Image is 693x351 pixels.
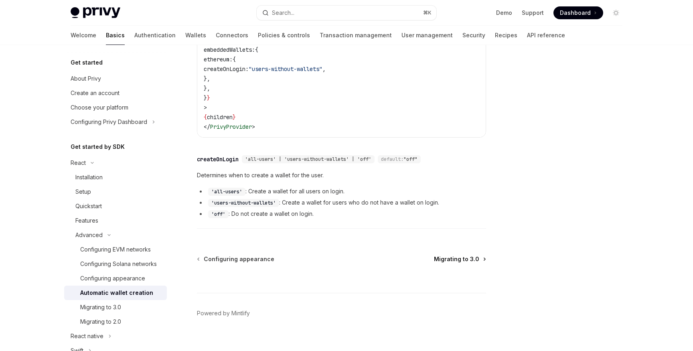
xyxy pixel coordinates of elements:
[80,274,145,283] div: Configuring appearance
[249,65,322,73] span: "users-without-wallets"
[204,85,210,92] span: },
[252,123,255,130] span: >
[527,26,565,45] a: API reference
[495,26,517,45] a: Recipes
[245,156,371,162] span: 'all-users' | 'users-without-wallets' | 'off'
[64,242,167,257] a: Configuring EVM networks
[272,8,294,18] div: Search...
[71,74,101,83] div: About Privy
[185,26,206,45] a: Wallets
[462,26,485,45] a: Security
[64,314,167,329] a: Migrating to 2.0
[71,7,120,18] img: light logo
[197,187,486,196] li: : Create a wallet for all users on login.
[75,187,91,197] div: Setup
[64,115,167,129] button: Toggle Configuring Privy Dashboard section
[255,46,258,53] span: {
[64,199,167,213] a: Quickstart
[64,86,167,100] a: Create an account
[198,255,274,263] a: Configuring appearance
[403,156,417,162] span: "off"
[71,158,86,168] div: React
[64,300,167,314] a: Migrating to 3.0
[434,255,479,263] span: Migrating to 3.0
[204,114,207,121] span: {
[207,94,210,101] span: }
[208,188,245,196] code: 'all-users'
[64,185,167,199] a: Setup
[64,71,167,86] a: About Privy
[208,210,229,218] code: 'off'
[75,172,103,182] div: Installation
[64,271,167,286] a: Configuring appearance
[64,286,167,300] a: Automatic wallet creation
[216,26,248,45] a: Connectors
[64,100,167,115] a: Choose your platform
[64,156,167,170] button: Toggle React section
[71,331,103,341] div: React native
[80,302,121,312] div: Migrating to 3.0
[204,123,210,130] span: </
[496,9,512,17] a: Demo
[204,56,233,63] span: ethereum:
[204,104,207,111] span: >
[64,228,167,242] button: Toggle Advanced section
[197,170,486,180] span: Determines when to create a wallet for the user.
[134,26,176,45] a: Authentication
[610,6,622,19] button: Toggle dark mode
[204,65,249,73] span: createOnLogin:
[71,88,120,98] div: Create an account
[64,257,167,271] a: Configuring Solana networks
[320,26,392,45] a: Transaction management
[197,198,486,207] li: : Create a wallet for users who do not have a wallet on login.
[207,114,233,121] span: children
[71,26,96,45] a: Welcome
[64,170,167,185] a: Installation
[257,6,436,20] button: Open search
[401,26,453,45] a: User management
[71,103,128,112] div: Choose your platform
[71,58,103,67] h5: Get started
[64,213,167,228] a: Features
[80,245,151,254] div: Configuring EVM networks
[322,65,326,73] span: ,
[233,56,236,63] span: {
[381,156,403,162] span: default:
[197,309,250,317] a: Powered by Mintlify
[80,288,153,298] div: Automatic wallet creation
[64,329,167,343] button: Toggle React native section
[106,26,125,45] a: Basics
[80,259,157,269] div: Configuring Solana networks
[560,9,591,17] span: Dashboard
[208,199,279,207] code: 'users-without-wallets'
[75,216,98,225] div: Features
[204,75,210,82] span: },
[204,255,274,263] span: Configuring appearance
[75,230,103,240] div: Advanced
[204,46,255,53] span: embeddedWallets:
[434,255,485,263] a: Migrating to 3.0
[75,201,102,211] div: Quickstart
[197,209,486,219] li: : Do not create a wallet on login.
[423,10,432,16] span: ⌘ K
[197,155,239,163] div: createOnLogin
[204,94,207,101] span: }
[71,142,125,152] h5: Get started by SDK
[522,9,544,17] a: Support
[553,6,603,19] a: Dashboard
[210,123,252,130] span: PrivyProvider
[80,317,121,327] div: Migrating to 2.0
[258,26,310,45] a: Policies & controls
[233,114,236,121] span: }
[71,117,147,127] div: Configuring Privy Dashboard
